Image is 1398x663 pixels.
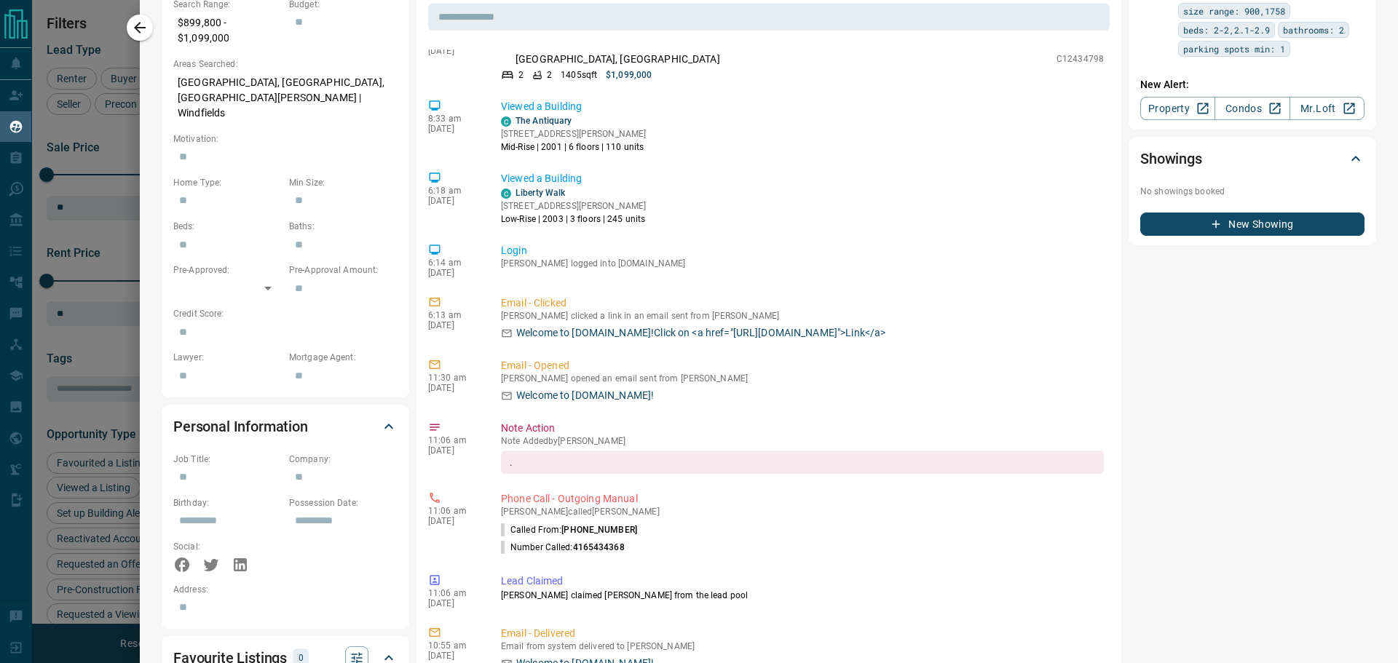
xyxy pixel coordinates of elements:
[1183,41,1285,56] span: parking spots min: 1
[516,116,572,126] a: The Antiquary
[428,258,479,268] p: 6:14 am
[173,351,282,364] p: Lawyer:
[501,491,1104,507] p: Phone Call - Outgoing Manual
[501,507,1104,517] p: [PERSON_NAME] called [PERSON_NAME]
[173,71,398,125] p: [GEOGRAPHIC_DATA], [GEOGRAPHIC_DATA], [GEOGRAPHIC_DATA][PERSON_NAME] | Windfields
[1183,23,1270,37] span: beds: 2-2,2.1-2.9
[573,542,625,552] span: 4165434368
[547,68,552,82] p: 2
[501,523,637,536] p: Called From:
[289,220,398,233] p: Baths:
[501,213,646,226] p: Low-Rise | 2003 | 3 floors | 245 units
[1140,147,1202,170] h2: Showings
[173,307,398,320] p: Credit Score:
[501,421,1104,436] p: Note Action
[428,268,479,278] p: [DATE]
[501,641,1104,651] p: Email from system delivered to [PERSON_NAME]
[501,373,1104,384] p: [PERSON_NAME] opened an email sent from [PERSON_NAME]
[428,588,479,598] p: 11:06 am
[1140,213,1365,236] button: New Showing
[1183,4,1285,18] span: size range: 900,1758
[428,435,479,445] p: 11:06 am
[516,36,1049,67] p: , [GEOGRAPHIC_DATA][PERSON_NAME] | [GEOGRAPHIC_DATA], [GEOGRAPHIC_DATA], [GEOGRAPHIC_DATA]
[516,325,885,341] p: Welcome to [DOMAIN_NAME]!Click on <a href="[URL][DOMAIN_NAME]">Link</a>
[501,541,625,554] p: Number Called:
[289,496,398,509] p: Possession Date:
[289,453,398,466] p: Company:
[501,199,646,213] p: [STREET_ADDRESS][PERSON_NAME]
[173,220,282,233] p: Beds:
[501,188,511,199] div: condos.ca
[428,640,479,651] p: 10:55 am
[501,171,1104,186] p: Viewed a Building
[173,176,282,189] p: Home Type:
[501,358,1104,373] p: Email - Opened
[289,176,398,189] p: Min Size:
[1140,77,1365,92] p: New Alert:
[501,99,1104,114] p: Viewed a Building
[1140,97,1215,120] a: Property
[501,626,1104,641] p: Email - Delivered
[1140,141,1365,176] div: Showings
[428,186,479,196] p: 6:18 am
[173,583,398,596] p: Address:
[501,450,1104,474] div: .
[501,243,1104,258] p: Login
[501,140,646,154] p: Mid-Rise | 2001 | 6 floors | 110 units
[428,445,479,456] p: [DATE]
[516,388,654,403] p: Welcome to [DOMAIN_NAME]!
[501,573,1104,589] p: Lead Claimed
[501,295,1104,311] p: Email - Clicked
[501,311,1104,321] p: [PERSON_NAME] clicked a link in an email sent from [PERSON_NAME]
[518,68,524,82] p: 2
[428,651,479,661] p: [DATE]
[173,453,282,466] p: Job Title:
[428,383,479,393] p: [DATE]
[173,132,398,146] p: Motivation:
[1290,97,1365,120] a: Mr.Loft
[501,258,1104,269] p: [PERSON_NAME] logged into [DOMAIN_NAME]
[428,46,479,56] p: [DATE]
[1057,52,1104,65] p: C12434798
[173,263,282,277] p: Pre-Approved:
[289,351,398,364] p: Mortgage Agent:
[428,516,479,526] p: [DATE]
[428,310,479,320] p: 6:13 am
[501,116,511,127] div: condos.ca
[501,589,1104,602] p: [PERSON_NAME] claimed [PERSON_NAME] from the lead pool
[173,496,282,509] p: Birthday:
[428,598,479,608] p: [DATE]
[173,11,282,50] p: $899,800 - $1,099,000
[428,320,479,330] p: [DATE]
[428,124,479,134] p: [DATE]
[501,436,1104,446] p: Note Added by [PERSON_NAME]
[173,540,282,553] p: Social:
[173,57,398,71] p: Areas Searched:
[428,373,479,383] p: 11:30 am
[516,188,565,198] a: Liberty Walk
[173,415,308,438] h2: Personal Information
[289,263,398,277] p: Pre-Approval Amount:
[1140,185,1365,198] p: No showings booked
[1215,97,1290,120] a: Condos
[606,68,652,82] p: $1,099,000
[1283,23,1344,37] span: bathrooms: 2
[428,196,479,206] p: [DATE]
[561,68,597,82] p: 1405 sqft
[428,114,479,124] p: 8:33 am
[501,127,646,140] p: [STREET_ADDRESS][PERSON_NAME]
[173,409,398,444] div: Personal Information
[561,525,637,535] span: [PHONE_NUMBER]
[428,506,479,516] p: 11:06 am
